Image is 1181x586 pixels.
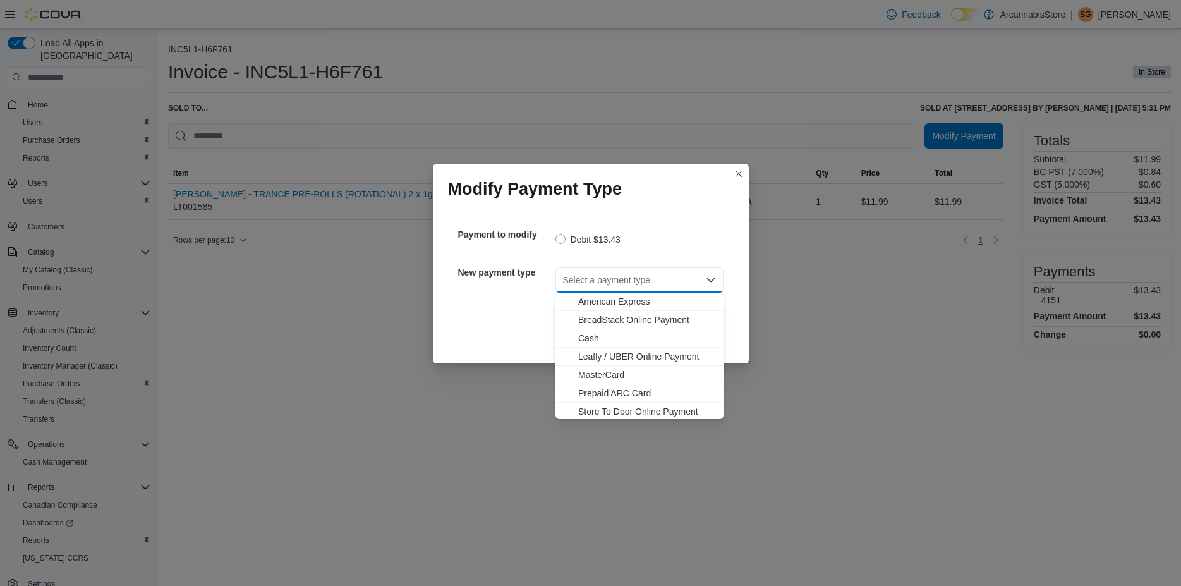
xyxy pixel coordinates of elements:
span: Store To Door Online Payment [578,405,716,418]
h1: Modify Payment Type [448,179,622,199]
button: Leafly / UBER Online Payment [555,348,724,366]
button: MasterCard [555,366,724,384]
h5: Payment to modify [458,222,553,247]
button: American Express [555,293,724,311]
button: Closes this modal window [731,166,746,181]
span: Leafly / UBER Online Payment [578,350,716,363]
button: Prepaid ARC Card [555,384,724,403]
button: BreadStack Online Payment [555,311,724,329]
span: American Express [578,295,716,308]
span: BreadStack Online Payment [578,314,716,326]
span: MasterCard [578,369,716,381]
button: Close list of options [706,275,716,285]
span: Prepaid ARC Card [578,387,716,400]
button: Store To Door Online Payment [555,403,724,421]
h5: New payment type [458,260,553,285]
label: Debit $13.43 [555,232,621,247]
div: Choose from the following options [555,293,724,439]
input: Accessible screen reader label [563,272,564,288]
button: Cash [555,329,724,348]
span: Cash [578,332,716,345]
